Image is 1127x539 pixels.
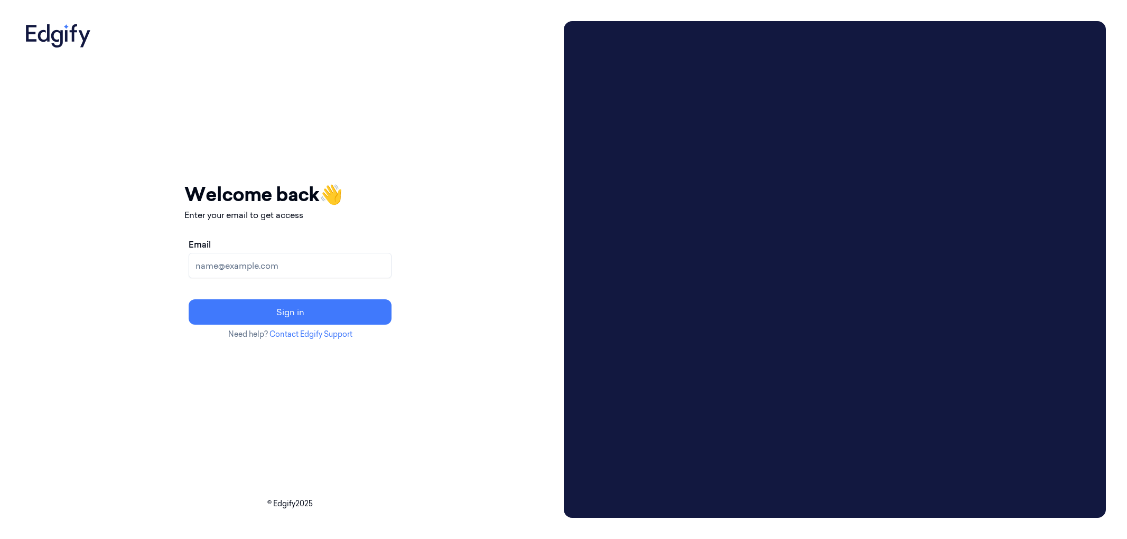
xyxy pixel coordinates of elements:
[189,238,211,251] label: Email
[189,299,392,325] button: Sign in
[189,253,392,278] input: name@example.com
[184,329,396,340] p: Need help?
[184,180,396,209] h1: Welcome back 👋
[21,498,560,509] p: © Edgify 2025
[269,329,352,339] a: Contact Edgify Support
[184,209,396,221] p: Enter your email to get access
